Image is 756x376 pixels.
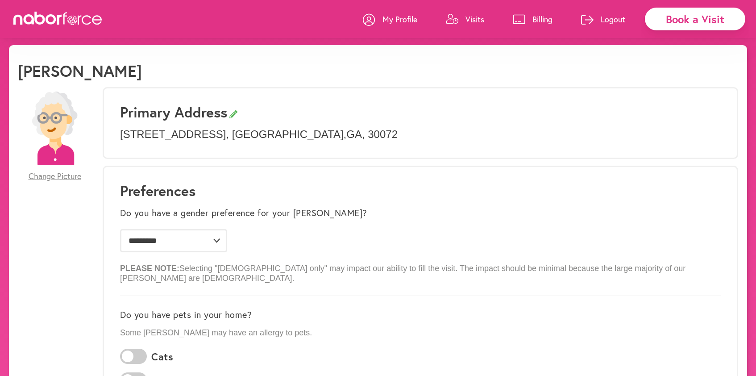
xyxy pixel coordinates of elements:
[581,6,625,33] a: Logout
[120,264,179,273] b: PLEASE NOTE:
[465,14,484,25] p: Visits
[513,6,552,33] a: Billing
[120,128,721,141] p: [STREET_ADDRESS] , [GEOGRAPHIC_DATA] , GA , 30072
[120,328,721,338] p: Some [PERSON_NAME] may have an allergy to pets.
[120,104,721,121] h3: Primary Address
[120,182,721,199] h1: Preferences
[532,14,552,25] p: Billing
[363,6,417,33] a: My Profile
[18,61,142,80] h1: [PERSON_NAME]
[446,6,484,33] a: Visits
[120,208,367,218] label: Do you have a gender preference for your [PERSON_NAME]?
[18,92,91,165] img: efc20bcf08b0dac87679abea64c1faab.png
[382,14,417,25] p: My Profile
[29,171,81,181] span: Change Picture
[601,14,625,25] p: Logout
[151,351,173,363] label: Cats
[120,309,252,320] label: Do you have pets in your home?
[120,257,721,283] p: Selecting "[DEMOGRAPHIC_DATA] only" may impact our ability to fill the visit. The impact should b...
[645,8,745,30] div: Book a Visit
